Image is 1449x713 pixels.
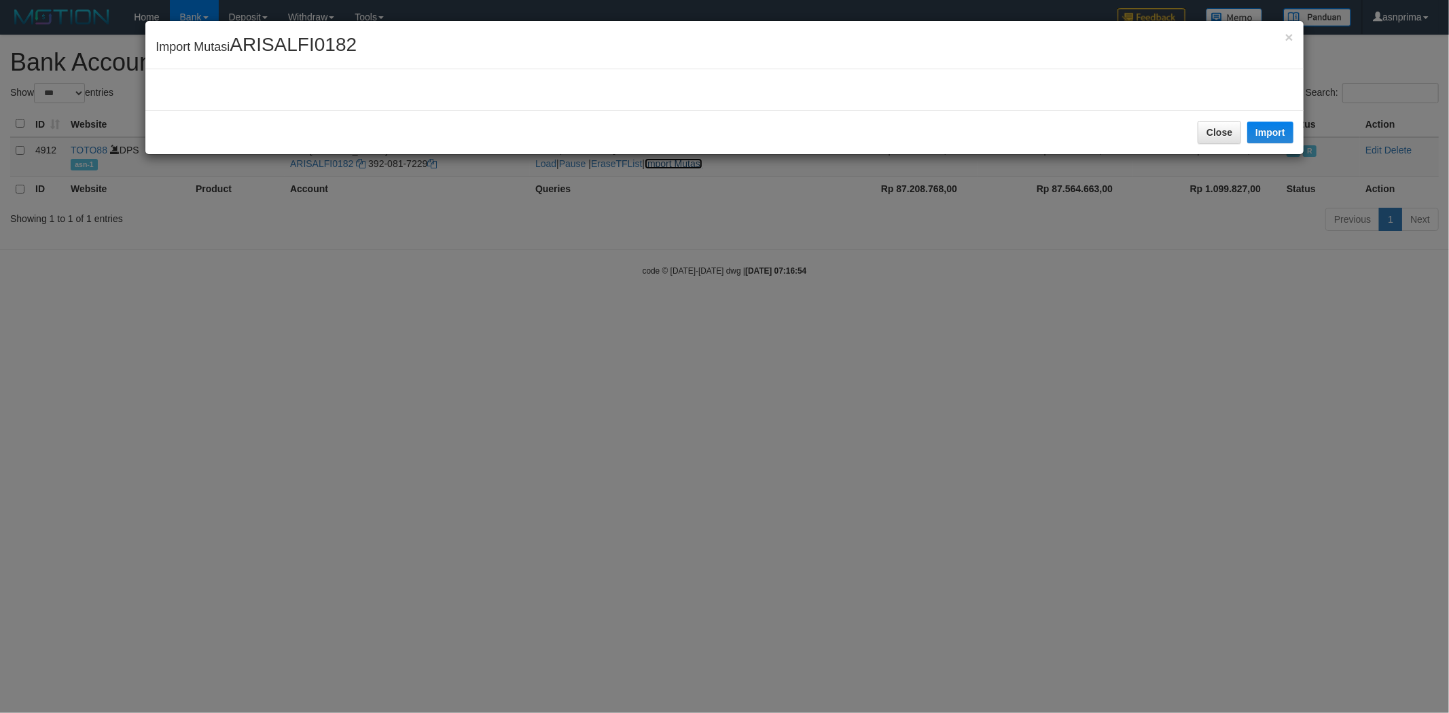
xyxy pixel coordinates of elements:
button: Close [1198,121,1241,144]
span: × [1285,29,1293,45]
button: Import [1247,122,1293,143]
span: Import Mutasi [156,40,357,54]
button: Close [1285,30,1293,44]
span: ARISALFI0182 [230,34,357,55]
